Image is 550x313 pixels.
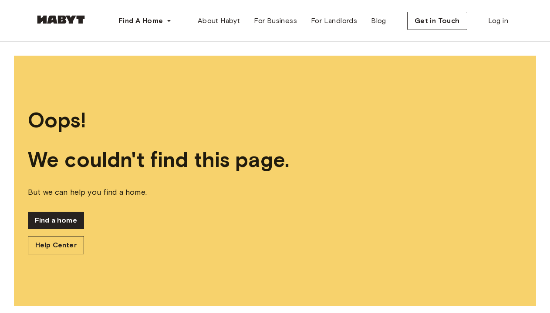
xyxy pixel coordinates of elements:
[28,212,84,229] a: Find a home
[198,16,240,26] span: About Habyt
[35,15,87,24] img: Habyt
[28,186,522,198] span: But we can help you find a home.
[311,16,357,26] span: For Landlords
[488,16,508,26] span: Log in
[371,16,386,26] span: Blog
[415,16,460,26] span: Get in Touch
[247,12,304,30] a: For Business
[111,12,179,30] button: Find A Home
[481,12,515,30] a: Log in
[191,12,247,30] a: About Habyt
[28,236,84,254] a: Help Center
[28,147,522,173] span: We couldn't find this page.
[407,12,467,30] button: Get in Touch
[118,16,163,26] span: Find A Home
[304,12,364,30] a: For Landlords
[28,107,522,133] span: Oops!
[254,16,297,26] span: For Business
[364,12,393,30] a: Blog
